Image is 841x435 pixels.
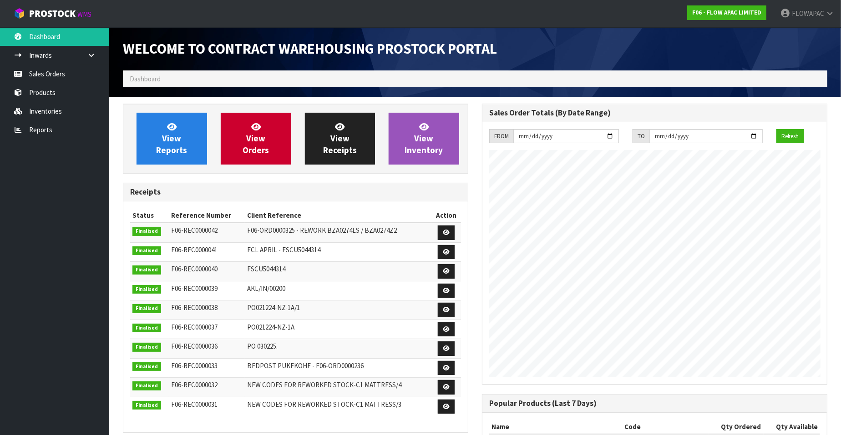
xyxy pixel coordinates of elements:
div: FROM [489,129,513,144]
span: F06-REC0000040 [171,265,218,273]
span: Dashboard [130,75,161,83]
span: Finalised [132,304,161,313]
span: Finalised [132,285,161,294]
span: NEW CODES FOR REWORKED STOCK-C1 MATTRESS/4 [247,380,401,389]
th: Qty Ordered [709,420,763,434]
span: F06-ORD0000325 - REWORK BZA0274LS / BZA0274Z2 [247,226,397,235]
span: View Inventory [405,121,443,155]
h3: Receipts [130,188,461,196]
span: F06-REC0000033 [171,361,218,370]
span: Finalised [132,265,161,275]
th: Status [130,208,169,223]
span: BEDPOST PUKEKOHE - F06-ORD0000236 [247,361,364,370]
span: Welcome to Contract Warehousing ProStock Portal [123,40,497,58]
span: FCL APRIL - FSCU5044314 [247,245,320,254]
span: PO021224-NZ-1A/1 [247,303,300,312]
span: Finalised [132,362,161,371]
a: ViewInventory [389,113,459,165]
h3: Popular Products (Last 7 Days) [489,399,820,408]
th: Client Reference [245,208,431,223]
span: F06-REC0000037 [171,323,218,331]
button: Refresh [776,129,804,144]
span: View Reports [156,121,187,155]
small: WMS [77,10,91,19]
a: ViewOrders [221,113,291,165]
span: F06-REC0000041 [171,245,218,254]
span: F06-REC0000038 [171,303,218,312]
th: Action [431,208,461,223]
span: Finalised [132,324,161,333]
th: Qty Available [764,420,820,434]
a: ViewReceipts [305,113,375,165]
span: Finalised [132,401,161,410]
span: F06-REC0000042 [171,226,218,235]
span: F06-REC0000031 [171,400,218,409]
span: Finalised [132,381,161,390]
strong: F06 - FLOW APAC LIMITED [692,9,761,16]
span: FLOWAPAC [792,9,824,18]
span: Finalised [132,246,161,255]
span: Finalised [132,227,161,236]
span: AKL/IN/00200 [247,284,285,293]
span: ProStock [29,8,76,20]
span: F06-REC0000039 [171,284,218,293]
img: cube-alt.png [14,8,25,19]
th: Name [489,420,622,434]
span: F06-REC0000036 [171,342,218,350]
h3: Sales Order Totals (By Date Range) [489,109,820,117]
span: View Orders [243,121,269,155]
span: NEW CODES FOR REWORKED STOCK-C1 MATTRESS/3 [247,400,401,409]
span: PO 030225. [247,342,278,350]
th: Code [622,420,709,434]
a: ViewReports [137,113,207,165]
th: Reference Number [169,208,245,223]
span: PO021224-NZ-1A [247,323,294,331]
span: FSCU5044314 [247,265,285,273]
div: TO [633,129,649,144]
span: View Receipts [323,121,357,155]
span: F06-REC0000032 [171,380,218,389]
span: Finalised [132,343,161,352]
